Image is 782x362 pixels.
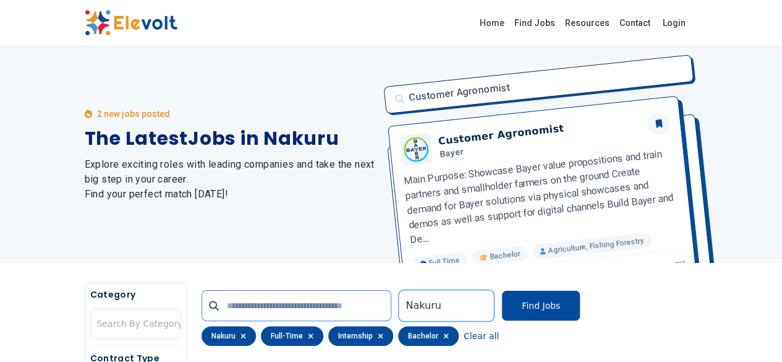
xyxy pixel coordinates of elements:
img: Elevolt [85,10,177,36]
a: Login [655,11,693,35]
iframe: Chat Widget [720,303,782,362]
p: 2 new jobs posted [97,108,170,120]
button: Clear all [464,326,499,346]
h2: Explore exciting roles with leading companies and take the next big step in your career. Find you... [85,157,376,202]
div: internship [328,326,393,346]
button: Find Jobs [501,290,580,321]
a: Contact [614,13,655,33]
h5: Category [90,288,181,301]
div: nakuru [202,326,256,346]
h1: The Latest Jobs in Nakuru [85,127,376,150]
div: full-time [261,326,323,346]
a: Resources [560,13,614,33]
a: Home [475,13,509,33]
div: bachelor [398,326,459,346]
a: Find Jobs [509,13,560,33]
